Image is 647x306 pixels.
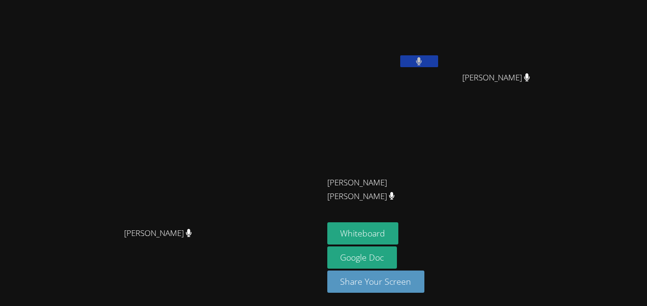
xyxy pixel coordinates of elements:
[327,271,425,293] button: Share Your Screen
[327,176,432,203] span: [PERSON_NAME] [PERSON_NAME]
[124,227,192,240] span: [PERSON_NAME]
[462,71,530,85] span: [PERSON_NAME]
[327,246,397,269] a: Google Doc
[327,222,399,245] button: Whiteboard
